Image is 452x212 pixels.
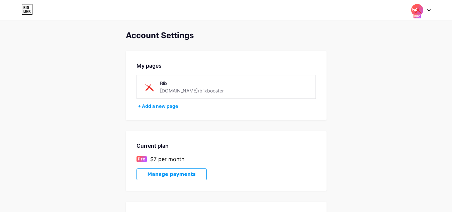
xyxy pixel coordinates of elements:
span: Pro [138,156,146,162]
img: Blix Creativos [411,4,424,16]
span: Manage payments [148,171,196,177]
div: $7 per month [150,155,184,163]
div: [DOMAIN_NAME]/blixbooster [160,87,224,94]
div: Blix [160,80,232,87]
div: Current plan [137,142,316,150]
div: My pages [137,62,316,70]
button: Manage payments [137,168,207,180]
div: Account Settings [126,31,327,40]
div: + Add a new page [138,103,316,110]
img: blixbooster [141,79,156,94]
